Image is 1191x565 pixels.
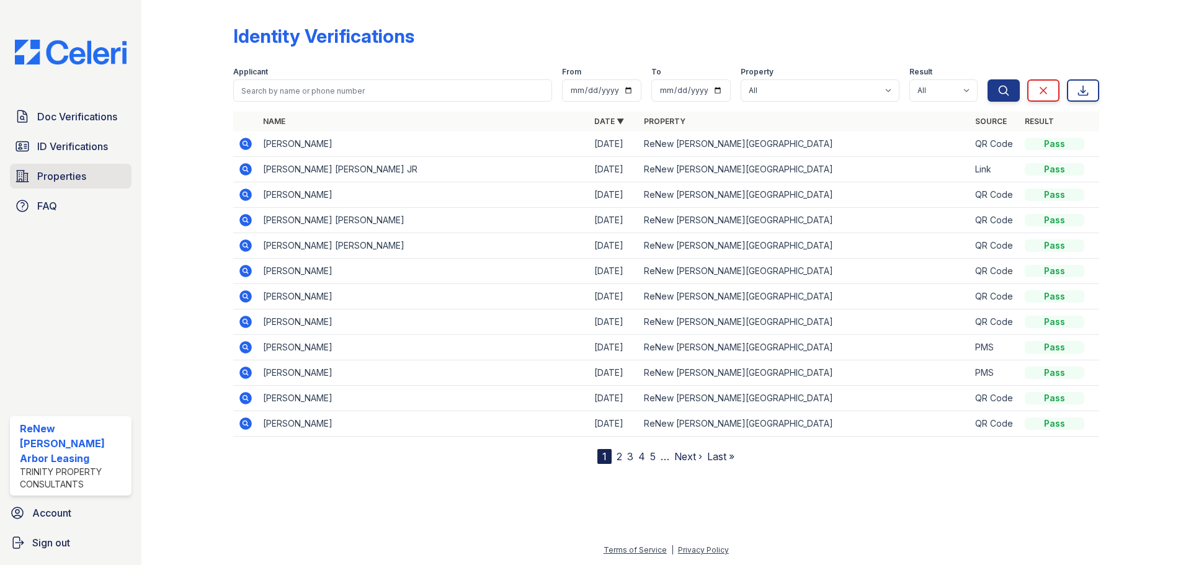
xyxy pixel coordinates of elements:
[32,505,71,520] span: Account
[1025,189,1084,201] div: Pass
[589,309,639,335] td: [DATE]
[1025,392,1084,404] div: Pass
[20,421,127,466] div: ReNew [PERSON_NAME] Arbor Leasing
[1025,341,1084,354] div: Pass
[639,233,970,259] td: ReNew [PERSON_NAME][GEOGRAPHIC_DATA]
[258,259,589,284] td: [PERSON_NAME]
[597,449,612,464] div: 1
[661,449,669,464] span: …
[639,284,970,309] td: ReNew [PERSON_NAME][GEOGRAPHIC_DATA]
[233,67,268,77] label: Applicant
[37,198,57,213] span: FAQ
[233,79,552,102] input: Search by name or phone number
[970,208,1020,233] td: QR Code
[674,450,702,463] a: Next ›
[639,411,970,437] td: ReNew [PERSON_NAME][GEOGRAPHIC_DATA]
[589,386,639,411] td: [DATE]
[639,208,970,233] td: ReNew [PERSON_NAME][GEOGRAPHIC_DATA]
[32,535,70,550] span: Sign out
[258,284,589,309] td: [PERSON_NAME]
[909,67,932,77] label: Result
[975,117,1007,126] a: Source
[970,259,1020,284] td: QR Code
[970,284,1020,309] td: QR Code
[627,450,633,463] a: 3
[5,530,136,555] a: Sign out
[10,104,132,129] a: Doc Verifications
[589,411,639,437] td: [DATE]
[651,67,661,77] label: To
[970,335,1020,360] td: PMS
[741,67,774,77] label: Property
[258,309,589,335] td: [PERSON_NAME]
[258,360,589,386] td: [PERSON_NAME]
[233,25,414,47] div: Identity Verifications
[644,117,685,126] a: Property
[1025,290,1084,303] div: Pass
[589,284,639,309] td: [DATE]
[970,411,1020,437] td: QR Code
[639,360,970,386] td: ReNew [PERSON_NAME][GEOGRAPHIC_DATA]
[970,386,1020,411] td: QR Code
[258,335,589,360] td: [PERSON_NAME]
[639,386,970,411] td: ReNew [PERSON_NAME][GEOGRAPHIC_DATA]
[37,169,86,184] span: Properties
[1025,265,1084,277] div: Pass
[639,335,970,360] td: ReNew [PERSON_NAME][GEOGRAPHIC_DATA]
[589,131,639,157] td: [DATE]
[604,545,667,554] a: Terms of Service
[589,259,639,284] td: [DATE]
[589,157,639,182] td: [DATE]
[589,208,639,233] td: [DATE]
[589,335,639,360] td: [DATE]
[639,259,970,284] td: ReNew [PERSON_NAME][GEOGRAPHIC_DATA]
[10,194,132,218] a: FAQ
[37,139,108,154] span: ID Verifications
[594,117,624,126] a: Date ▼
[638,450,645,463] a: 4
[5,40,136,65] img: CE_Logo_Blue-a8612792a0a2168367f1c8372b55b34899dd931a85d93a1a3d3e32e68fde9ad4.png
[1025,316,1084,328] div: Pass
[258,411,589,437] td: [PERSON_NAME]
[258,157,589,182] td: [PERSON_NAME] [PERSON_NAME] JR
[10,134,132,159] a: ID Verifications
[1025,417,1084,430] div: Pass
[1025,239,1084,252] div: Pass
[970,157,1020,182] td: Link
[1025,214,1084,226] div: Pass
[639,182,970,208] td: ReNew [PERSON_NAME][GEOGRAPHIC_DATA]
[617,450,622,463] a: 2
[639,157,970,182] td: ReNew [PERSON_NAME][GEOGRAPHIC_DATA]
[258,182,589,208] td: [PERSON_NAME]
[20,466,127,491] div: Trinity Property Consultants
[263,117,285,126] a: Name
[258,208,589,233] td: [PERSON_NAME] [PERSON_NAME]
[970,233,1020,259] td: QR Code
[589,233,639,259] td: [DATE]
[970,360,1020,386] td: PMS
[1025,117,1054,126] a: Result
[678,545,729,554] a: Privacy Policy
[970,182,1020,208] td: QR Code
[5,500,136,525] a: Account
[258,386,589,411] td: [PERSON_NAME]
[589,182,639,208] td: [DATE]
[970,309,1020,335] td: QR Code
[970,131,1020,157] td: QR Code
[707,450,734,463] a: Last »
[10,164,132,189] a: Properties
[1025,367,1084,379] div: Pass
[639,309,970,335] td: ReNew [PERSON_NAME][GEOGRAPHIC_DATA]
[589,360,639,386] td: [DATE]
[671,545,674,554] div: |
[562,67,581,77] label: From
[639,131,970,157] td: ReNew [PERSON_NAME][GEOGRAPHIC_DATA]
[258,233,589,259] td: [PERSON_NAME] [PERSON_NAME]
[650,450,656,463] a: 5
[37,109,117,124] span: Doc Verifications
[1025,163,1084,176] div: Pass
[258,131,589,157] td: [PERSON_NAME]
[1025,138,1084,150] div: Pass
